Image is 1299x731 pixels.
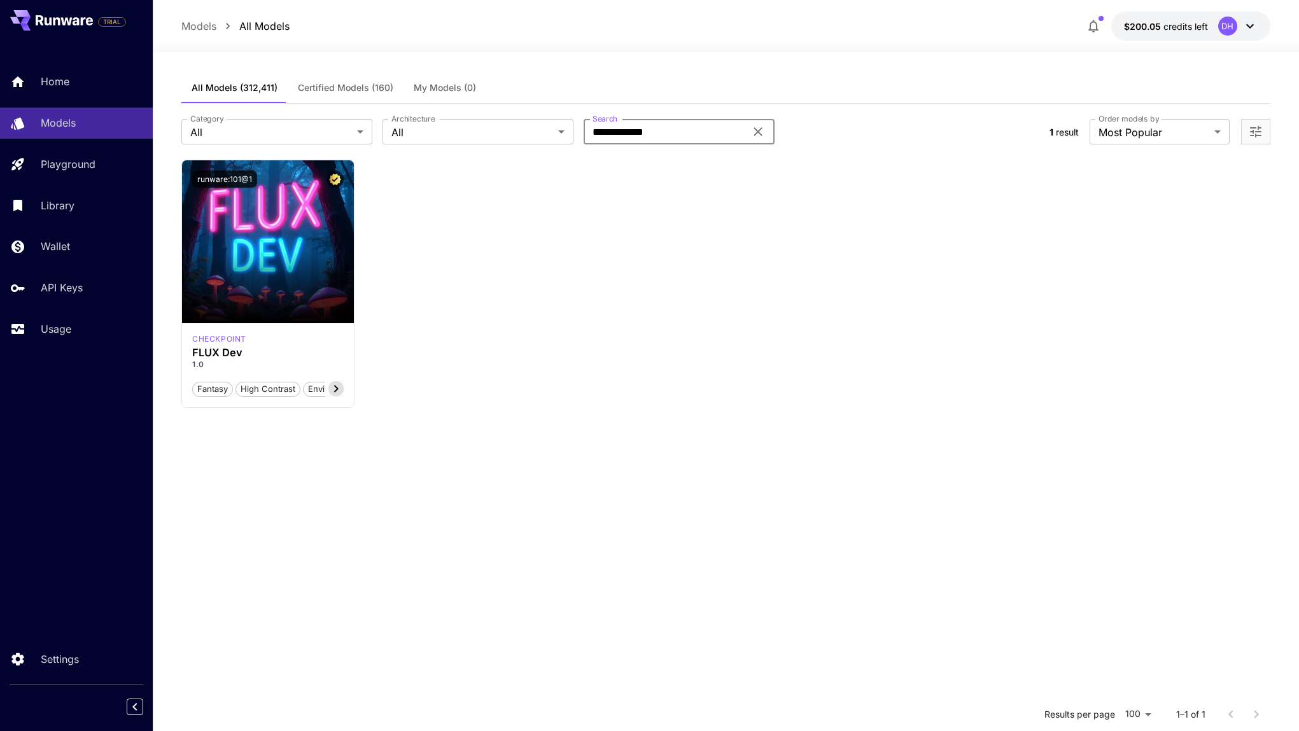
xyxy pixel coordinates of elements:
[327,171,344,188] button: Certified Model – Vetted for best performance and includes a commercial license.
[190,125,352,140] span: All
[304,383,362,396] span: Environment
[593,113,617,124] label: Search
[1044,708,1115,721] p: Results per page
[181,18,290,34] nav: breadcrumb
[235,380,300,397] button: High Contrast
[98,14,126,29] span: Add your payment card to enable full platform functionality.
[192,359,344,370] p: 1.0
[193,383,232,396] span: Fantasy
[1111,11,1270,41] button: $200.05DH
[1124,20,1208,33] div: $200.05
[41,198,74,213] p: Library
[192,171,257,188] button: runware:101@1
[239,18,290,34] a: All Models
[192,347,344,359] h3: FLUX Dev
[41,651,79,667] p: Settings
[192,82,277,94] span: All Models (312,411)
[41,74,69,89] p: Home
[127,699,143,715] button: Collapse sidebar
[1124,21,1163,32] span: $200.05
[1050,127,1053,137] span: 1
[181,18,216,34] a: Models
[1218,17,1237,36] div: DH
[41,239,70,254] p: Wallet
[41,115,76,130] p: Models
[99,17,125,27] span: TRIAL
[192,333,246,345] p: checkpoint
[190,113,224,124] label: Category
[391,125,553,140] span: All
[1176,708,1205,721] p: 1–1 of 1
[1099,125,1209,140] span: Most Popular
[192,333,246,345] div: FLUX.1 D
[41,321,71,337] p: Usage
[236,383,300,396] span: High Contrast
[1163,21,1208,32] span: credits left
[41,157,95,172] p: Playground
[391,113,435,124] label: Architecture
[1056,127,1079,137] span: result
[192,380,233,397] button: Fantasy
[414,82,476,94] span: My Models (0)
[41,280,83,295] p: API Keys
[298,82,393,94] span: Certified Models (160)
[136,695,153,718] div: Collapse sidebar
[1099,113,1159,124] label: Order models by
[1248,124,1263,140] button: Open more filters
[1120,705,1156,723] div: 100
[303,380,363,397] button: Environment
